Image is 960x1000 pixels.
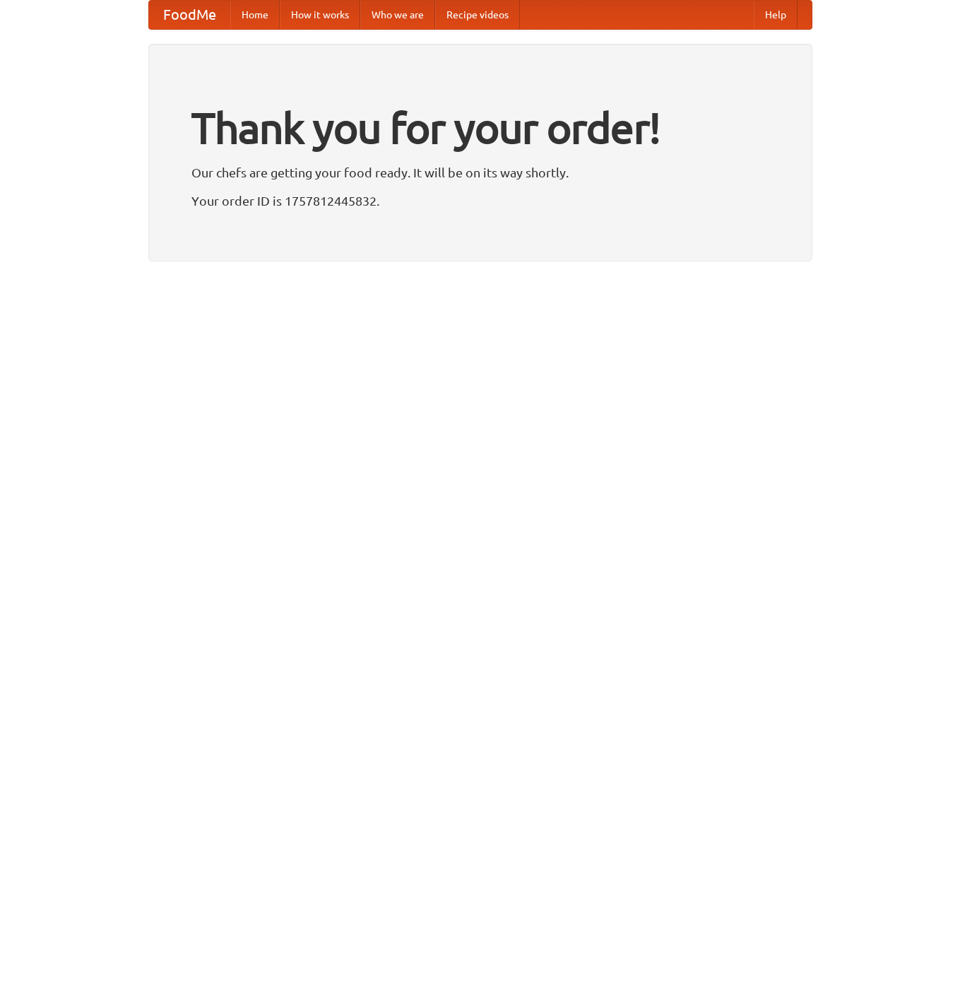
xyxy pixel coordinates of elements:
a: Help [754,1,798,29]
p: Our chefs are getting your food ready. It will be on its way shortly. [191,162,769,183]
a: Recipe videos [435,1,520,29]
a: Who we are [360,1,435,29]
p: Your order ID is 1757812445832. [191,190,769,211]
a: FoodMe [149,1,230,29]
a: Home [230,1,280,29]
h1: Thank you for your order! [191,94,769,162]
a: How it works [280,1,360,29]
